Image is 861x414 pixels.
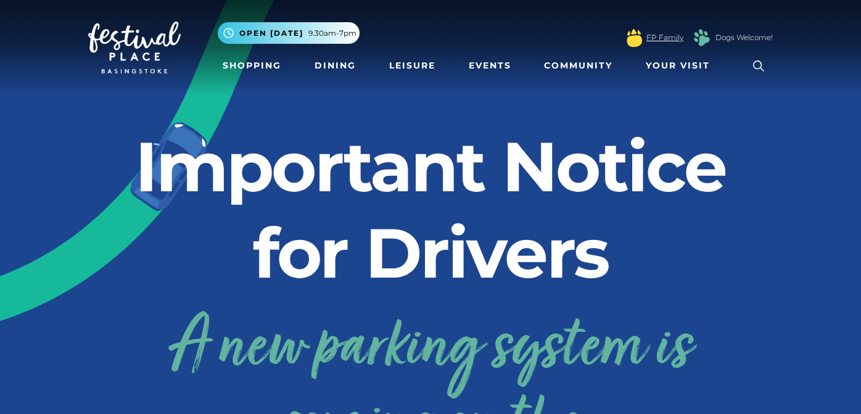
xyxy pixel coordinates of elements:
[308,28,356,39] span: 9.30am-7pm
[218,54,286,77] a: Shopping
[646,32,683,43] a: FP Family
[646,59,710,72] span: Your Visit
[310,54,361,77] a: Dining
[715,32,773,43] a: Dogs Welcome!
[88,22,181,73] img: Festival Place Logo
[463,54,516,77] a: Events
[539,54,617,77] a: Community
[88,123,773,296] h2: Important Notice for Drivers
[641,54,721,77] a: Your Visit
[239,28,303,39] span: Open [DATE]
[384,54,440,77] a: Leisure
[218,22,360,44] button: Open [DATE] 9.30am-7pm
